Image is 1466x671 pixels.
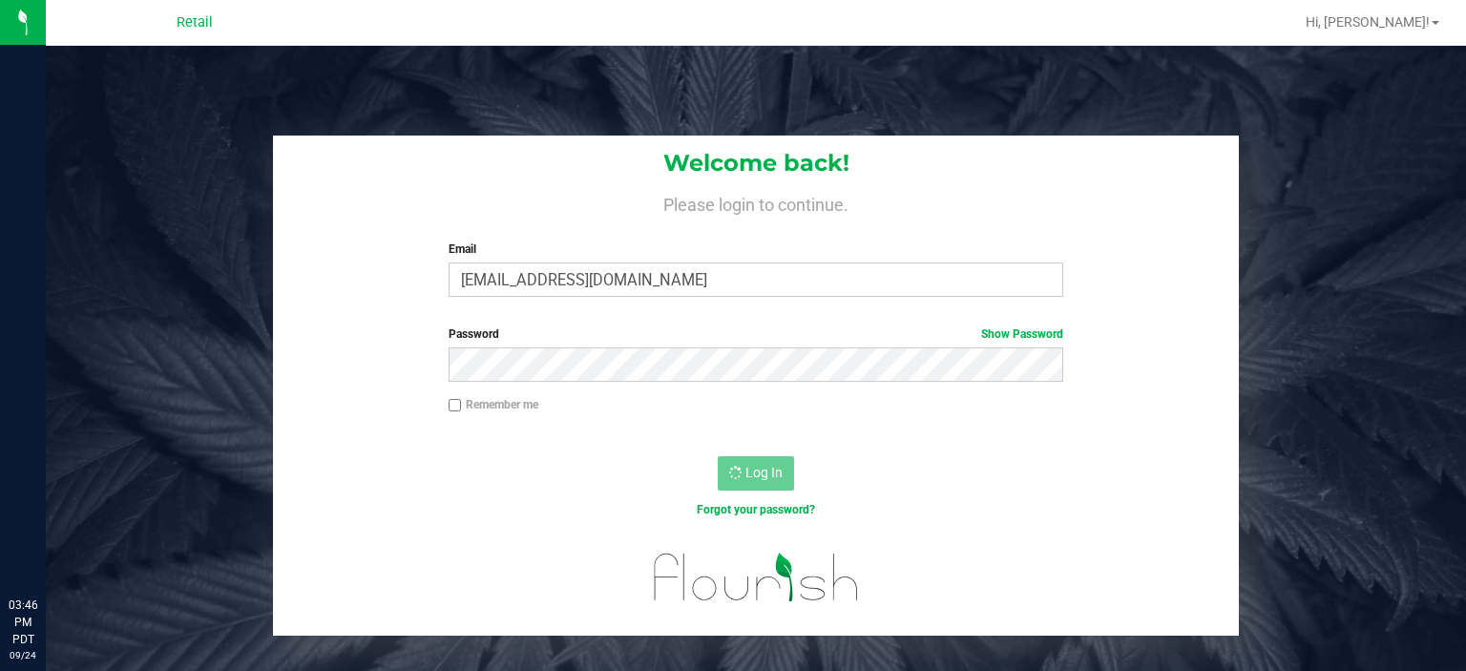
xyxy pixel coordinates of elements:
[9,648,37,662] p: 09/24
[273,151,1239,176] h1: Welcome back!
[636,538,877,616] img: flourish_logo.svg
[1306,14,1430,30] span: Hi, [PERSON_NAME]!
[9,597,37,648] p: 03:46 PM PDT
[745,465,783,480] span: Log In
[273,191,1239,214] h4: Please login to continue.
[449,396,538,413] label: Remember me
[449,399,462,412] input: Remember me
[449,327,499,341] span: Password
[177,14,213,31] span: Retail
[718,456,794,491] button: Log In
[981,327,1063,341] a: Show Password
[449,241,1064,258] label: Email
[697,503,815,516] a: Forgot your password?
